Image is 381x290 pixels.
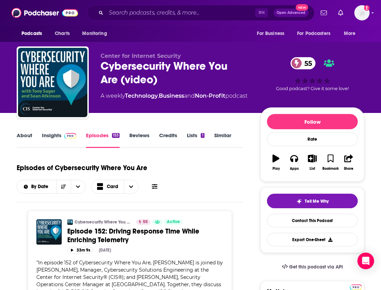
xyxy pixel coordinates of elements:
[36,219,62,245] img: Episode 152: Driving Response Time While Enriching Telemetry
[50,27,74,40] a: Charts
[318,7,330,19] a: Show notifications dropdown
[340,150,358,175] button: Share
[129,132,149,148] a: Reviews
[107,184,118,189] span: Card
[158,93,159,99] span: ,
[56,180,71,193] button: Sort Direction
[344,167,353,171] div: Share
[357,253,374,269] div: Open Intercom Messenger
[17,132,32,148] a: About
[267,233,358,246] button: Export One-Sheet
[291,57,315,69] a: 55
[101,92,248,100] div: A weekly podcast
[159,93,184,99] a: Business
[305,199,329,204] span: Tell Me Why
[86,132,120,148] a: Episodes153
[31,184,51,189] span: By Date
[257,29,284,38] span: For Business
[267,214,358,227] a: Contact This Podcast
[364,5,370,11] svg: Add a profile image
[277,11,305,15] span: Open Advanced
[267,132,358,146] div: Rate
[136,219,150,225] a: 55
[17,180,86,194] h2: Choose List sort
[214,132,231,148] a: Similar
[42,132,76,148] a: InsightsPodchaser Pro
[106,7,255,18] input: Search podcasts, credits, & more...
[260,53,364,96] div: 55Good podcast? Give it some love!
[296,4,308,11] span: New
[276,86,349,91] span: Good podcast? Give it some love!
[101,53,181,59] span: Center for Internet Security
[67,227,223,244] a: Episode 152: Driving Response Time While Enriching Telemetry
[71,180,85,193] button: open menu
[164,219,183,225] a: Active
[344,29,356,38] span: More
[17,164,147,172] h1: Episodes of Cybersecurity Where You Are
[310,167,315,171] div: List
[293,27,340,40] button: open menu
[252,27,293,40] button: open menu
[82,29,107,38] span: Monitoring
[125,93,158,99] a: Technology
[354,5,370,20] button: Show profile menu
[11,6,78,19] img: Podchaser - Follow, Share and Rate Podcasts
[184,93,195,99] span: and
[87,5,314,21] div: Search podcasts, credits, & more...
[18,48,87,117] img: Cybersecurity Where You Are (video)
[17,184,56,189] button: open menu
[64,133,76,139] img: Podchaser Pro
[17,27,51,40] button: open menu
[296,199,302,204] img: tell me why sparkle
[272,167,280,171] div: Play
[354,5,370,20] span: Logged in as abbie.hatfield
[339,27,364,40] button: open menu
[267,150,285,175] button: Play
[167,219,180,226] span: Active
[350,283,362,290] a: Pro website
[289,264,343,270] span: Get this podcast via API
[159,132,177,148] a: Credits
[91,180,139,194] button: Choose View
[99,248,111,253] div: [DATE]
[335,7,346,19] a: Show notifications dropdown
[255,8,268,17] span: ⌘ K
[201,133,204,138] div: 1
[195,93,225,99] a: Non-Profit
[290,167,299,171] div: Apps
[303,150,321,175] button: List
[67,219,73,225] img: Cybersecurity Where You Are (video)
[187,132,204,148] a: Lists1
[67,227,199,244] span: Episode 152: Driving Response Time While Enriching Telemetry
[276,258,348,275] a: Get this podcast via API
[285,150,303,175] button: Apps
[267,194,358,208] button: tell me why sparkleTell Me Why
[297,57,315,69] span: 55
[354,5,370,20] img: User Profile
[350,284,362,290] img: Podchaser Pro
[112,133,120,138] div: 153
[21,29,42,38] span: Podcasts
[322,167,339,171] div: Bookmark
[143,219,148,226] span: 55
[267,114,358,129] button: Follow
[67,247,93,254] button: 33m 9s
[77,27,116,40] button: open menu
[75,219,132,225] a: Cybersecurity Where You Are (video)
[321,150,339,175] button: Bookmark
[297,29,330,38] span: For Podcasters
[274,9,309,17] button: Open AdvancedNew
[55,29,70,38] span: Charts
